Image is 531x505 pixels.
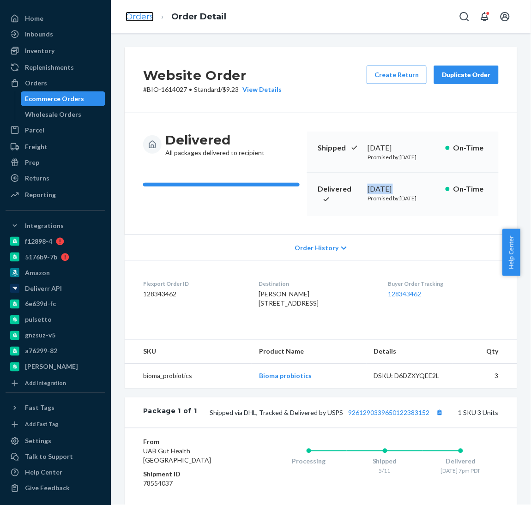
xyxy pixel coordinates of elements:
[434,407,446,419] button: Copy tracking number
[25,126,44,135] div: Parcel
[194,85,220,93] span: Standard
[6,450,105,464] a: Talk to Support
[423,467,499,475] div: [DATE] 7pm PDT
[25,94,84,103] div: Ecommerce Orders
[453,340,517,364] th: Qty
[6,155,105,170] a: Prep
[6,481,105,496] button: Give Feedback
[25,190,56,199] div: Reporting
[25,421,58,428] div: Add Fast Tag
[6,60,105,75] a: Replenishments
[25,437,51,446] div: Settings
[347,457,422,466] div: Shipped
[21,91,106,106] a: Ecommerce Orders
[271,457,347,466] div: Processing
[189,85,192,93] span: •
[25,30,53,39] div: Inbounds
[25,300,56,309] div: 6e639d-fc
[442,70,491,79] div: Duplicate Order
[453,143,488,153] p: On-Time
[6,218,105,233] button: Integrations
[368,143,438,153] div: [DATE]
[6,139,105,154] a: Freight
[6,234,105,249] a: f12898-4
[25,78,47,88] div: Orders
[143,438,234,447] dt: From
[143,407,197,419] div: Package 1 of 1
[368,153,438,161] p: Promised by [DATE]
[388,280,499,288] dt: Buyer Order Tracking
[143,447,211,464] span: UAB Gut Health [GEOGRAPHIC_DATA]
[349,409,430,417] a: 9261290339650122383152
[165,132,265,157] div: All packages delivered to recipient
[252,340,366,364] th: Product Name
[171,12,226,22] a: Order Detail
[6,43,105,58] a: Inventory
[25,221,64,230] div: Integrations
[453,184,488,194] p: On-Time
[143,85,282,94] p: # BIO-1614027 / $9.23
[6,187,105,202] a: Reporting
[318,184,360,205] p: Delivered
[368,184,438,194] div: [DATE]
[143,470,234,479] dt: Shipment ID
[6,281,105,296] a: Deliverr API
[318,143,360,153] p: Shipped
[6,419,105,430] a: Add Fast Tag
[455,7,474,26] button: Open Search Box
[125,364,252,388] td: bioma_probiotics
[25,252,57,262] div: 5176b9-7b
[388,290,422,298] a: 128343462
[25,315,52,325] div: pulsetto
[25,142,48,151] div: Freight
[6,344,105,359] a: a76299-82
[6,401,105,415] button: Fast Tags
[6,360,105,374] a: [PERSON_NAME]
[6,378,105,389] a: Add Integration
[25,331,55,340] div: gnzsuz-v5
[6,328,105,343] a: gnzsuz-v5
[118,3,234,30] ol: breadcrumbs
[25,347,57,356] div: a76299-82
[347,467,422,475] div: 5/11
[25,237,52,246] div: f12898-4
[6,434,105,449] a: Settings
[453,364,517,388] td: 3
[502,229,520,276] button: Help Center
[434,66,499,84] button: Duplicate Order
[25,484,70,493] div: Give Feedback
[143,479,234,488] dd: 78554037
[259,290,319,307] span: [PERSON_NAME] [STREET_ADDRESS]
[25,14,43,23] div: Home
[367,340,453,364] th: Details
[25,63,74,72] div: Replenishments
[210,409,446,417] span: Shipped via DHL, Tracked & Delivered by USPS
[25,362,78,372] div: [PERSON_NAME]
[197,407,499,419] div: 1 SKU 3 Units
[6,171,105,186] a: Returns
[25,174,49,183] div: Returns
[259,372,312,380] a: Bioma probiotics
[126,12,154,22] a: Orders
[6,11,105,26] a: Home
[125,340,252,364] th: SKU
[423,457,499,466] div: Delivered
[6,297,105,312] a: 6e639d-fc
[143,66,282,85] h2: Website Order
[25,268,50,277] div: Amazon
[6,265,105,280] a: Amazon
[165,132,265,148] h3: Delivered
[143,280,244,288] dt: Flexport Order ID
[25,379,66,387] div: Add Integration
[374,372,446,381] div: DSKU: D6DZXYQEE2L
[6,465,105,480] a: Help Center
[25,46,54,55] div: Inventory
[6,27,105,42] a: Inbounds
[6,250,105,265] a: 5176b9-7b
[239,85,282,94] button: View Details
[6,123,105,138] a: Parcel
[476,7,494,26] button: Open notifications
[6,313,105,327] a: pulsetto
[25,468,62,477] div: Help Center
